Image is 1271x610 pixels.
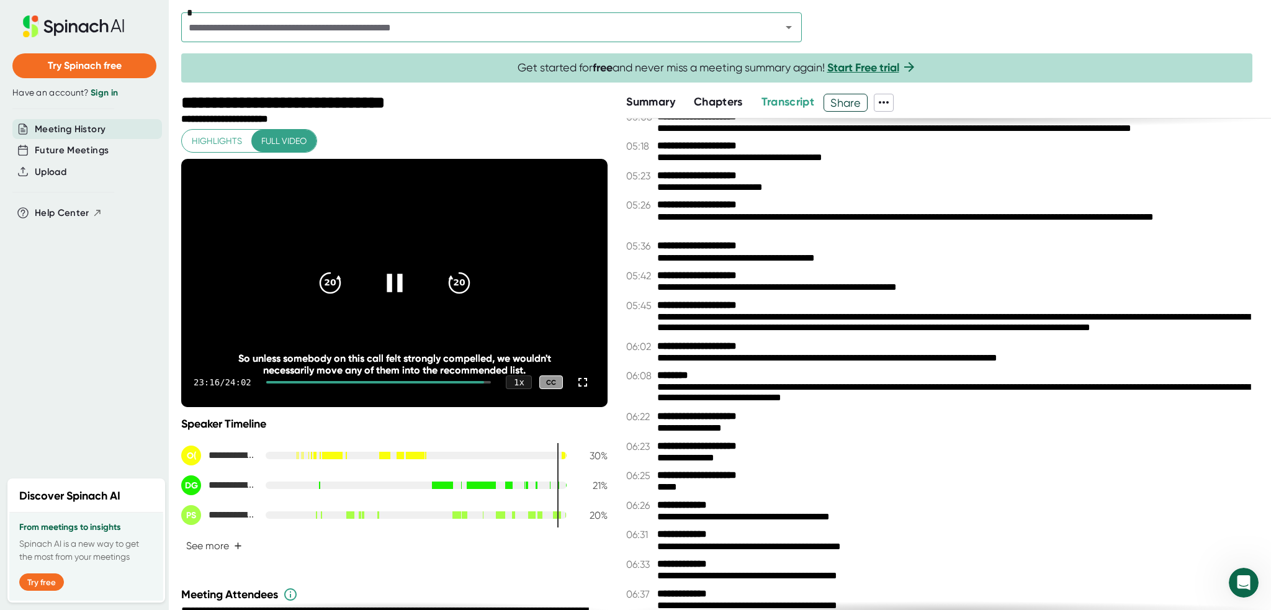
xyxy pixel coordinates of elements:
span: 05:36 [626,240,654,252]
p: Spinach AI is a new way to get the most from your meetings [19,537,153,563]
div: 23:16 / 24:02 [194,377,251,387]
h2: Discover Spinach AI [19,488,120,505]
span: 05:42 [626,270,654,282]
button: See more+ [181,535,247,557]
div: Speaker Timeline [181,417,608,431]
span: Summary [626,95,675,109]
span: 06:31 [626,529,654,540]
b: free [593,61,613,74]
span: 05:26 [626,199,654,211]
span: 06:26 [626,500,654,511]
span: 06:02 [626,341,654,352]
h3: From meetings to insights [19,523,153,532]
button: Chapters [694,94,743,110]
button: Try Spinach free [12,53,156,78]
span: + [234,541,242,551]
span: 06:22 [626,411,654,423]
button: Full video [251,130,317,153]
div: O( [181,446,201,465]
div: CC [539,375,563,390]
div: Have an account? [12,87,156,99]
div: Dave Goossens [181,475,256,495]
span: 06:23 [626,441,654,452]
button: Share [824,94,868,112]
button: Help Center [35,206,102,220]
span: 05:23 [626,170,654,182]
button: Open [780,19,797,36]
button: Try free [19,573,64,591]
button: Highlights [182,130,252,153]
a: Start Free trial [827,61,899,74]
span: Transcript [761,95,815,109]
iframe: Intercom live chat [1229,568,1259,598]
button: Upload [35,165,66,179]
span: Chapters [694,95,743,109]
button: Summary [626,94,675,110]
span: 05:45 [626,300,654,312]
div: So unless somebody on this call felt strongly compelled, we wouldn't necessarily move any of them... [224,352,565,376]
div: 21 % [577,480,608,491]
div: 30 % [577,450,608,462]
div: 1 x [506,375,532,389]
div: DG [181,475,201,495]
div: PS [181,505,201,525]
span: Highlights [192,133,242,149]
div: Oliver Cooper (Blair) [181,446,256,465]
span: Help Center [35,206,89,220]
span: 06:08 [626,370,654,382]
span: Get started for and never miss a meeting summary again! [518,61,917,75]
span: Share [824,92,867,114]
span: 06:25 [626,470,654,482]
div: Meeting Attendees [181,587,611,602]
button: Future Meetings [35,143,109,158]
div: 20 % [577,509,608,521]
span: 06:33 [626,558,654,570]
span: Try Spinach free [48,60,122,71]
span: 06:37 [626,588,654,600]
button: Transcript [761,94,815,110]
button: Meeting History [35,122,106,137]
a: Sign in [91,87,118,98]
span: 05:18 [626,140,654,152]
span: Full video [261,133,307,149]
